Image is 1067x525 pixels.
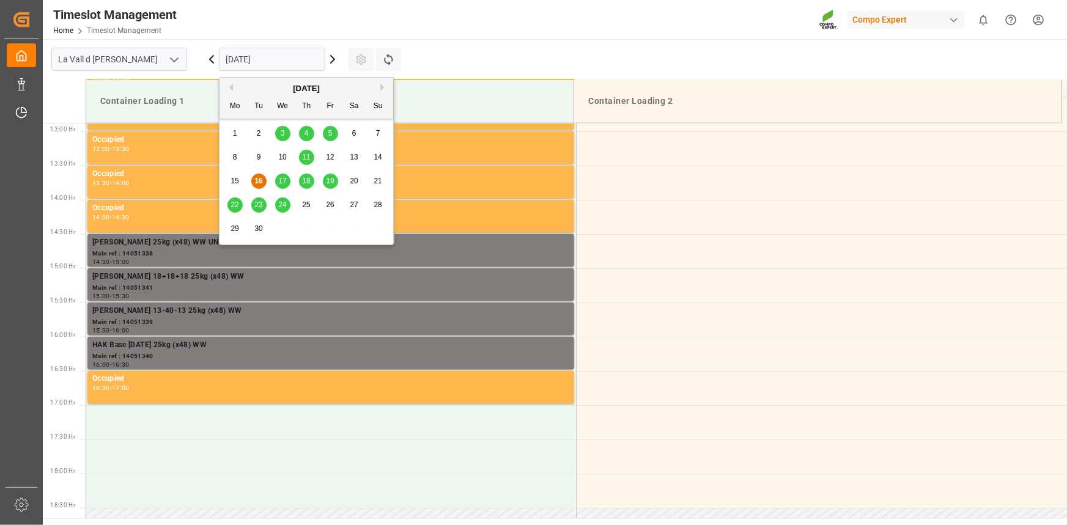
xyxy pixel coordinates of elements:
[92,271,569,283] div: [PERSON_NAME] 18+18+18 25kg (x48) WW
[50,229,75,235] span: 14:30 Hr
[254,177,262,185] span: 16
[302,177,310,185] span: 18
[92,237,569,249] div: [PERSON_NAME] 25kg (x48) WW UN
[51,48,187,71] input: Type to search/select
[347,99,362,114] div: Sa
[50,160,75,167] span: 13:30 Hr
[970,6,997,34] button: show 0 new notifications
[371,99,386,114] div: Su
[254,200,262,209] span: 23
[231,200,238,209] span: 22
[275,150,290,165] div: Choose Wednesday, September 10th, 2025
[819,9,839,31] img: Screenshot%202023-09-29%20at%2010.02.21.png_1712312052.png
[110,180,112,186] div: -
[50,194,75,201] span: 14:00 Hr
[110,146,112,152] div: -
[323,99,338,114] div: Fr
[584,90,1052,112] div: Container Loading 2
[92,168,569,180] div: Occupied
[50,434,75,441] span: 17:30 Hr
[371,150,386,165] div: Choose Sunday, September 14th, 2025
[275,197,290,213] div: Choose Wednesday, September 24th, 2025
[50,297,75,304] span: 15:30 Hr
[233,129,237,138] span: 1
[110,259,112,265] div: -
[299,174,314,189] div: Choose Thursday, September 18th, 2025
[112,293,130,299] div: 15:30
[299,197,314,213] div: Choose Thursday, September 25th, 2025
[112,386,130,391] div: 17:00
[254,224,262,233] span: 30
[92,373,569,386] div: Occupied
[50,126,75,133] span: 13:00 Hr
[275,126,290,141] div: Choose Wednesday, September 3rd, 2025
[219,48,325,71] input: DD.MM.YYYY
[227,221,243,237] div: Choose Monday, September 29th, 2025
[233,153,237,161] span: 8
[257,129,261,138] span: 2
[374,177,382,185] span: 21
[350,177,358,185] span: 20
[50,331,75,338] span: 16:00 Hr
[227,126,243,141] div: Choose Monday, September 1st, 2025
[110,386,112,391] div: -
[251,197,267,213] div: Choose Tuesday, September 23rd, 2025
[997,6,1025,34] button: Help Center
[95,90,564,112] div: Container Loading 1
[352,129,356,138] span: 6
[371,126,386,141] div: Choose Sunday, September 7th, 2025
[278,200,286,209] span: 24
[251,221,267,237] div: Choose Tuesday, September 30th, 2025
[257,153,261,161] span: 9
[299,126,314,141] div: Choose Thursday, September 4th, 2025
[92,305,569,317] div: [PERSON_NAME] 13-40-13 25kg (x48) WW
[302,200,310,209] span: 25
[227,197,243,213] div: Choose Monday, September 22nd, 2025
[323,197,338,213] div: Choose Friday, September 26th, 2025
[299,99,314,114] div: Th
[251,150,267,165] div: Choose Tuesday, September 9th, 2025
[110,293,112,299] div: -
[50,468,75,475] span: 18:00 Hr
[92,317,569,328] div: Main ref : 14051339
[326,200,334,209] span: 26
[376,129,380,138] span: 7
[275,174,290,189] div: Choose Wednesday, September 17th, 2025
[374,153,382,161] span: 14
[278,177,286,185] span: 17
[53,26,73,35] a: Home
[92,146,110,152] div: 13:00
[92,215,110,220] div: 14:00
[227,150,243,165] div: Choose Monday, September 8th, 2025
[53,6,177,24] div: Timeslot Management
[110,362,112,367] div: -
[299,150,314,165] div: Choose Thursday, September 11th, 2025
[223,122,390,241] div: month 2025-09
[92,259,110,265] div: 14:30
[220,83,393,95] div: [DATE]
[50,365,75,372] span: 16:30 Hr
[847,8,970,31] button: Compo Expert
[50,400,75,406] span: 17:00 Hr
[323,174,338,189] div: Choose Friday, September 19th, 2025
[231,224,238,233] span: 29
[112,362,130,367] div: 16:30
[112,215,130,220] div: 14:30
[347,197,362,213] div: Choose Saturday, September 27th, 2025
[347,174,362,189] div: Choose Saturday, September 20th, 2025
[112,180,130,186] div: 14:00
[371,174,386,189] div: Choose Sunday, September 21st, 2025
[326,177,334,185] span: 19
[323,150,338,165] div: Choose Friday, September 12th, 2025
[302,153,310,161] span: 11
[92,339,569,351] div: HAK Base [DATE] 25kg (x48) WW
[112,259,130,265] div: 15:00
[227,174,243,189] div: Choose Monday, September 15th, 2025
[251,174,267,189] div: Choose Tuesday, September 16th, 2025
[92,283,569,293] div: Main ref : 14051341
[305,129,309,138] span: 4
[92,386,110,391] div: 16:30
[227,99,243,114] div: Mo
[226,84,233,91] button: Previous Month
[380,84,388,91] button: Next Month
